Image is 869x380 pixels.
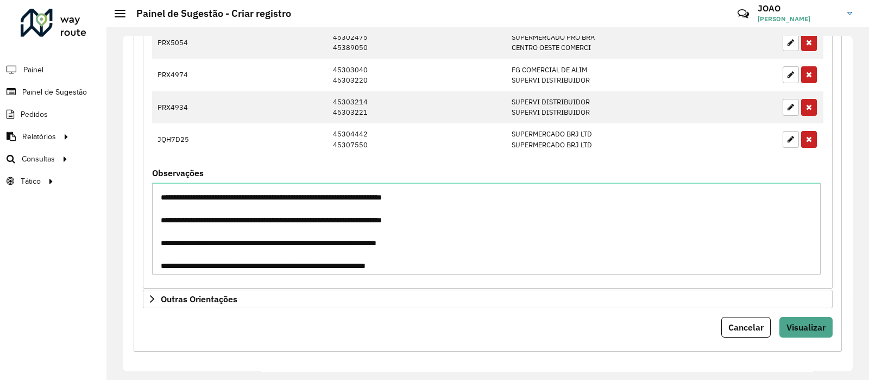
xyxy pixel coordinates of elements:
a: Outras Orientações [143,290,833,308]
td: 45303214 45303221 [327,91,506,123]
span: Painel [23,64,43,76]
h2: Painel de Sugestão - Criar registro [125,8,291,20]
td: SUPERMERCADO BRJ LTD SUPERMERCADO BRJ LTD [506,123,675,155]
a: Contato Rápido [732,2,755,26]
span: Cancelar [728,322,764,333]
td: SUPERMERCADO PRO BRA CENTRO OESTE COMERCI [506,27,675,59]
span: Relatórios [22,131,56,142]
span: Tático [21,176,41,187]
button: Cancelar [721,317,771,338]
td: SUPERVI DISTRIBUIDOR SUPERVI DISTRIBUIDOR [506,91,675,123]
td: 45302475 45389050 [327,27,506,59]
td: PRX4974 [152,59,223,91]
td: PRX5054 [152,27,223,59]
span: Pedidos [21,109,48,120]
span: Outras Orientações [161,295,237,303]
td: FG COMERCIAL DE ALIM SUPERVI DISTRIBUIDOR [506,59,675,91]
span: [PERSON_NAME] [758,14,839,24]
td: 45304442 45307550 [327,123,506,155]
td: 45303040 45303220 [327,59,506,91]
span: Painel de Sugestão [22,86,87,98]
label: Observações [152,166,204,179]
td: JQH7D25 [152,123,223,155]
td: PRX4934 [152,91,223,123]
button: Visualizar [779,317,833,338]
span: Visualizar [786,322,826,333]
h3: JOAO [758,3,839,14]
span: Consultas [22,153,55,165]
